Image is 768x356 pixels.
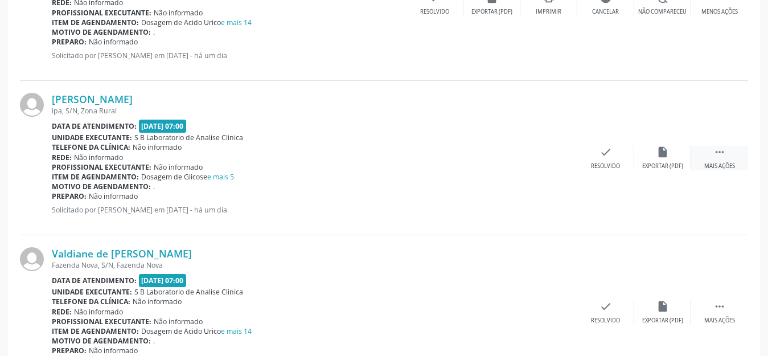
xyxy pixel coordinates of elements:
b: Profissional executante: [52,8,151,18]
b: Data de atendimento: [52,121,137,131]
span: [DATE] 07:00 [139,120,187,133]
b: Motivo de agendamento: [52,27,151,37]
a: [PERSON_NAME] [52,93,133,105]
p: Solicitado por [PERSON_NAME] em [DATE] - há um dia [52,51,406,60]
span: Não informado [133,142,182,152]
b: Rede: [52,307,72,317]
a: e mais 14 [221,326,252,336]
p: Solicitado por [PERSON_NAME] em [DATE] - há um dia [52,205,577,215]
div: Resolvido [420,8,449,16]
div: Não compareceu [638,8,687,16]
b: Item de agendamento: [52,326,139,336]
span: Dosagem de Acido Urico [141,18,252,27]
span: Não informado [74,153,123,162]
div: Mais ações [704,317,735,325]
div: Menos ações [701,8,738,16]
b: Rede: [52,153,72,162]
div: Cancelar [592,8,619,16]
b: Motivo de agendamento: [52,336,151,346]
span: S B Laboratorio de Analise Clinica [134,133,243,142]
span: Não informado [89,37,138,47]
div: ipa, S/N, Zona Rural [52,106,577,116]
b: Unidade executante: [52,287,132,297]
b: Preparo: [52,346,87,355]
span: Não informado [89,346,138,355]
b: Telefone da clínica: [52,142,130,152]
i:  [713,300,726,313]
b: Motivo de agendamento: [52,182,151,191]
a: e mais 5 [207,172,234,182]
b: Profissional executante: [52,162,151,172]
i: check [599,300,612,313]
span: Dosagem de Acido Urico [141,326,252,336]
div: Exportar (PDF) [642,162,683,170]
b: Item de agendamento: [52,18,139,27]
i: insert_drive_file [656,146,669,158]
span: Não informado [133,297,182,306]
a: Valdiane de [PERSON_NAME] [52,247,192,260]
div: Resolvido [591,162,620,170]
div: Resolvido [591,317,620,325]
b: Telefone da clínica: [52,297,130,306]
i:  [713,146,726,158]
div: Exportar (PDF) [471,8,512,16]
div: Mais ações [704,162,735,170]
span: . [153,27,155,37]
b: Preparo: [52,191,87,201]
i: insert_drive_file [656,300,669,313]
img: img [20,93,44,117]
div: Imprimir [536,8,561,16]
span: . [153,182,155,191]
i: check [599,146,612,158]
span: Não informado [154,8,203,18]
span: Não informado [154,162,203,172]
span: Não informado [154,317,203,326]
span: S B Laboratorio de Analise Clinica [134,287,243,297]
b: Unidade executante: [52,133,132,142]
b: Item de agendamento: [52,172,139,182]
div: Fazenda Nova, S/N, Fazenda Nova [52,260,577,270]
span: Não informado [89,191,138,201]
a: e mais 14 [221,18,252,27]
b: Data de atendimento: [52,276,137,285]
span: . [153,336,155,346]
img: img [20,247,44,271]
span: Dosagem de Glicose [141,172,234,182]
span: Não informado [74,307,123,317]
b: Preparo: [52,37,87,47]
div: Exportar (PDF) [642,317,683,325]
span: [DATE] 07:00 [139,274,187,287]
b: Profissional executante: [52,317,151,326]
